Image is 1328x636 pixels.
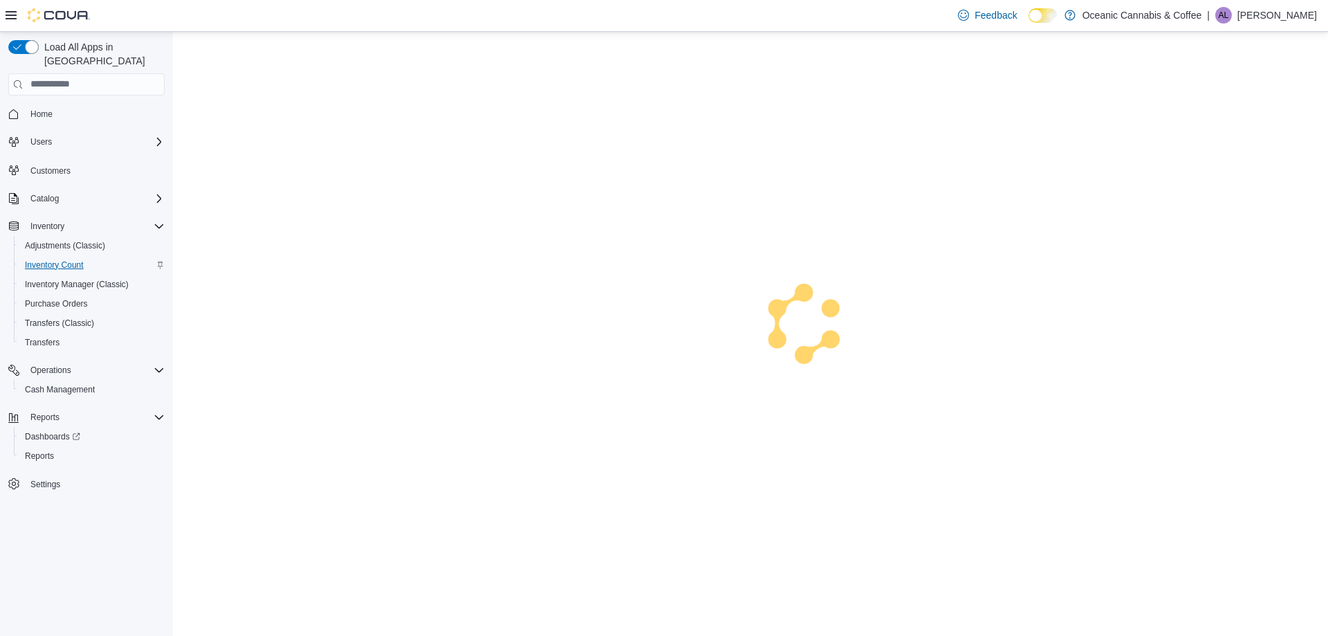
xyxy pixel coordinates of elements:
span: AL [1219,7,1229,24]
span: Cash Management [19,381,165,398]
button: Inventory Manager (Classic) [14,275,170,294]
span: Customers [25,161,165,179]
button: Catalog [3,189,170,208]
span: Purchase Orders [25,298,88,309]
div: Anna LeRoux [1215,7,1232,24]
a: Purchase Orders [19,296,93,312]
button: Reports [3,408,170,427]
button: Catalog [25,190,64,207]
span: Transfers (Classic) [19,315,165,331]
a: Cash Management [19,381,100,398]
span: Feedback [975,8,1017,22]
span: Customers [30,165,71,176]
p: Oceanic Cannabis & Coffee [1082,7,1202,24]
button: Operations [25,362,77,379]
span: Settings [25,475,165,493]
span: Inventory [30,221,64,232]
img: Cova [28,8,90,22]
span: Transfers (Classic) [25,318,94,329]
span: Dashboards [19,428,165,445]
a: Inventory Count [19,257,89,273]
span: Users [25,134,165,150]
a: Reports [19,448,59,464]
a: Feedback [952,1,1022,29]
span: Settings [30,479,60,490]
button: Inventory Count [14,255,170,275]
button: Inventory [25,218,70,235]
button: Reports [25,409,65,426]
p: [PERSON_NAME] [1237,7,1317,24]
button: Home [3,104,170,124]
button: Settings [3,474,170,494]
span: Catalog [25,190,165,207]
a: Transfers (Classic) [19,315,100,331]
button: Transfers [14,333,170,352]
button: Users [25,134,57,150]
span: Inventory Count [25,260,84,271]
button: Inventory [3,217,170,236]
a: Adjustments (Classic) [19,237,111,254]
a: Transfers [19,334,65,351]
span: Reports [25,409,165,426]
span: Inventory Manager (Classic) [25,279,129,290]
span: Inventory [25,218,165,235]
span: Reports [30,412,59,423]
span: Reports [25,451,54,462]
button: Operations [3,361,170,380]
nav: Complex example [8,98,165,530]
button: Transfers (Classic) [14,314,170,333]
button: Customers [3,160,170,180]
span: Users [30,136,52,147]
img: cova-loader [750,273,854,377]
span: Transfers [19,334,165,351]
span: Purchase Orders [19,296,165,312]
input: Dark Mode [1029,8,1058,23]
button: Cash Management [14,380,170,399]
span: Operations [30,365,71,376]
p: | [1207,7,1210,24]
a: Home [25,106,58,122]
button: Purchase Orders [14,294,170,314]
span: Inventory Manager (Classic) [19,276,165,293]
span: Reports [19,448,165,464]
span: Adjustments (Classic) [25,240,105,251]
span: Operations [25,362,165,379]
span: Home [30,109,53,120]
span: Adjustments (Classic) [19,237,165,254]
a: Dashboards [14,427,170,446]
a: Settings [25,476,66,493]
span: Dashboards [25,431,80,442]
span: Catalog [30,193,59,204]
button: Reports [14,446,170,466]
a: Dashboards [19,428,86,445]
span: Transfers [25,337,59,348]
span: Inventory Count [19,257,165,273]
a: Customers [25,163,76,179]
span: Cash Management [25,384,95,395]
button: Adjustments (Classic) [14,236,170,255]
button: Users [3,132,170,152]
a: Inventory Manager (Classic) [19,276,134,293]
span: Load All Apps in [GEOGRAPHIC_DATA] [39,40,165,68]
span: Home [25,105,165,122]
